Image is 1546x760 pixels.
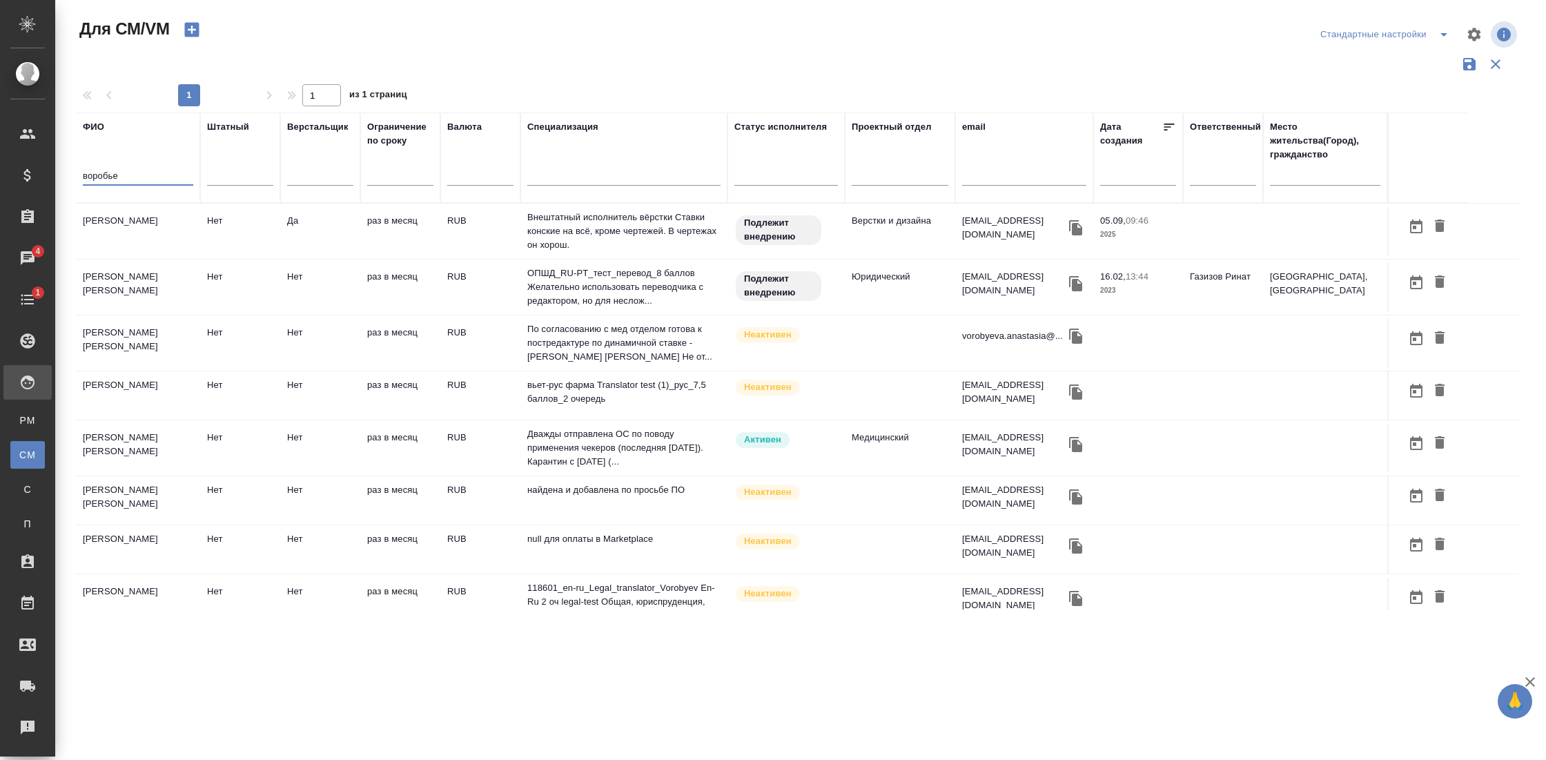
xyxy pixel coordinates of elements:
p: вьет-рус фарма Translator test (1)_рус_7,5 баллов_2 очередь [527,378,721,406]
a: PM [10,407,45,434]
td: RUB [440,424,520,472]
button: Открыть календарь загрузки [1405,214,1428,240]
div: Свежая кровь: на первые 3 заказа по тематике ставь редактора и фиксируй оценки [734,270,838,302]
button: Открыть календарь загрузки [1405,532,1428,558]
button: Открыть календарь загрузки [1405,585,1428,610]
td: Нет [200,319,280,367]
div: Наши пути разошлись: исполнитель с нами не работает [734,585,838,603]
div: Штатный [207,120,249,134]
td: RUB [440,371,520,420]
td: раз в месяц [360,424,440,472]
td: Нет [280,525,360,574]
td: Нет [280,263,360,311]
td: Нет [280,578,360,626]
td: Нет [280,371,360,420]
td: [PERSON_NAME] [76,207,200,255]
div: Наши пути разошлись: исполнитель с нами не работает [734,532,838,551]
button: Сохранить фильтры [1456,51,1483,77]
td: RUB [440,207,520,255]
div: Наши пути разошлись: исполнитель с нами не работает [734,378,838,397]
p: vorobyeva.anastasia@... [962,329,1063,343]
button: Удалить [1428,378,1451,404]
button: Скопировать [1066,273,1086,294]
td: RUB [440,578,520,626]
div: Ограничение по сроку [367,120,433,148]
button: Скопировать [1066,382,1086,402]
p: ОПШД_RU-PT_тест_перевод_8 баллов Желательно использовать переводчика с редактором, но для неслож... [527,266,721,308]
td: Нет [200,371,280,420]
button: Удалить [1428,532,1451,558]
p: null для оплаты в Marketplace [527,532,721,546]
p: [EMAIL_ADDRESS][DOMAIN_NAME] [962,378,1066,406]
td: Нет [280,424,360,472]
td: Нет [280,476,360,525]
button: Скопировать [1066,487,1086,507]
td: Верстки и дизайна [845,207,955,255]
div: email [962,120,986,134]
p: 09:46 [1126,215,1148,226]
div: Валюта [447,120,482,134]
span: CM [17,448,38,462]
a: CM [10,441,45,469]
div: Свежая кровь: на первые 3 заказа по тематике ставь редактора и фиксируй оценки [734,214,838,246]
button: Открыть календарь загрузки [1405,326,1428,351]
td: [PERSON_NAME] [PERSON_NAME] [76,319,200,367]
button: 🙏 [1498,684,1532,719]
p: [EMAIL_ADDRESS][DOMAIN_NAME] [962,431,1066,458]
td: Газизов Ринат [1183,263,1263,311]
p: 13:44 [1126,271,1148,282]
span: 🙏 [1503,687,1527,716]
span: С [17,483,38,496]
div: Место жительства(Город), гражданство [1270,120,1380,162]
td: Медицинский [845,424,955,472]
td: Юридический [845,263,955,311]
div: Дата создания [1100,120,1162,148]
td: раз в месяц [360,319,440,367]
td: [PERSON_NAME] [PERSON_NAME] [76,424,200,472]
td: Нет [280,319,360,367]
div: Проектный отдел [852,120,932,134]
td: Нет [200,207,280,255]
td: раз в месяц [360,525,440,574]
td: раз в месяц [360,207,440,255]
button: Скопировать [1066,588,1086,609]
p: Неактивен [744,587,792,601]
p: 05.09, [1100,215,1126,226]
p: [EMAIL_ADDRESS][DOMAIN_NAME] [962,585,1066,612]
a: С [10,476,45,503]
td: раз в месяц [360,263,440,311]
td: Да [280,207,360,255]
button: Скопировать [1066,217,1086,238]
span: 4 [27,244,48,258]
td: Нет [200,424,280,472]
p: Активен [744,433,781,447]
p: Неактивен [744,485,792,499]
td: RUB [440,319,520,367]
td: [PERSON_NAME] [76,371,200,420]
button: Открыть календарь загрузки [1405,270,1428,295]
button: Удалить [1428,585,1451,610]
td: [PERSON_NAME] [PERSON_NAME] [76,263,200,311]
p: Неактивен [744,534,792,548]
p: [EMAIL_ADDRESS][DOMAIN_NAME] [962,214,1066,242]
td: [PERSON_NAME] [76,525,200,574]
td: Нет [200,578,280,626]
p: Неактивен [744,380,792,394]
span: Посмотреть информацию [1491,21,1520,48]
p: 16.02, [1100,271,1126,282]
p: [EMAIL_ADDRESS][DOMAIN_NAME] [962,270,1066,298]
div: Наши пути разошлись: исполнитель с нами не работает [734,483,838,502]
p: Подлежит внедрению [744,272,813,300]
td: Нет [200,476,280,525]
div: split button [1317,23,1458,46]
button: Удалить [1428,483,1451,509]
button: Удалить [1428,326,1451,351]
button: Сбросить фильтры [1483,51,1509,77]
td: Нет [200,263,280,311]
td: Нет [200,525,280,574]
td: [PERSON_NAME] [PERSON_NAME] [76,476,200,525]
td: RUB [440,476,520,525]
div: ФИО [83,120,104,134]
div: Наши пути разошлись: исполнитель с нами не работает [734,326,838,344]
span: 1 [27,286,48,300]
